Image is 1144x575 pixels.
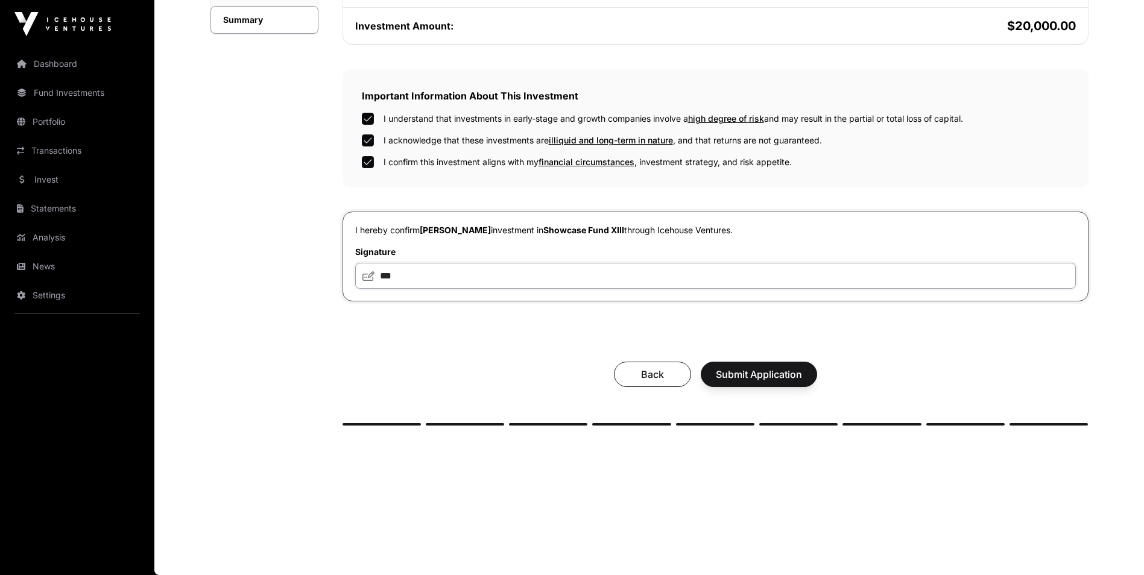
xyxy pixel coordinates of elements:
a: Invest [10,166,145,193]
a: Summary [210,6,318,34]
p: I hereby confirm investment in through Icehouse Ventures. [355,224,1076,236]
button: Back [614,362,691,387]
img: Icehouse Ventures Logo [14,12,111,36]
a: Portfolio [10,108,145,135]
a: Statements [10,195,145,222]
span: Investment Amount: [355,20,453,32]
span: Back [629,367,676,382]
a: Analysis [10,224,145,251]
h2: $20,000.00 [718,17,1076,34]
span: Showcase Fund XIII [543,225,624,235]
label: I confirm this investment aligns with my , investment strategy, and risk appetite. [384,156,792,168]
span: high degree of risk [688,113,764,124]
span: financial circumstances [539,157,634,167]
span: [PERSON_NAME] [420,225,491,235]
a: Transactions [10,137,145,164]
iframe: Chat Widget [1084,517,1144,575]
label: I acknowledge that these investments are , and that returns are not guaranteed. [384,134,822,146]
a: News [10,253,145,280]
button: Submit Application [701,362,817,387]
h2: Important Information About This Investment [362,89,1069,103]
a: Dashboard [10,51,145,77]
label: I understand that investments in early-stage and growth companies involve a and may result in the... [384,113,963,125]
span: Submit Application [716,367,802,382]
a: Fund Investments [10,80,145,106]
label: Signature [355,246,1076,258]
span: illiquid and long-term in nature [549,135,673,145]
a: Settings [10,282,145,309]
